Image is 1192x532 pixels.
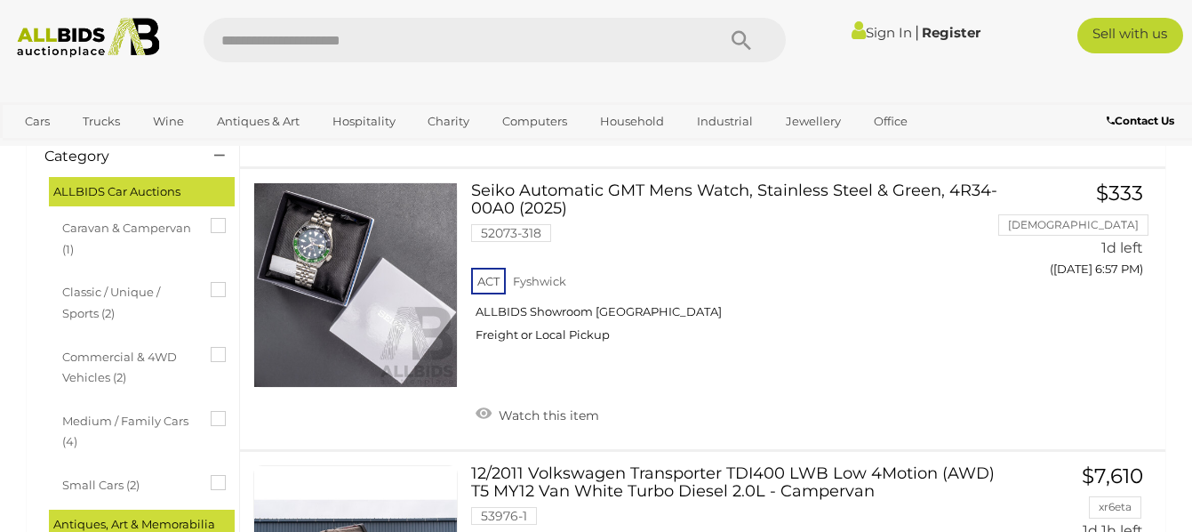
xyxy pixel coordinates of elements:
[205,107,311,136] a: Antiques & Art
[1107,111,1179,131] a: Contact Us
[1107,114,1174,127] b: Contact Us
[13,136,73,165] a: Sports
[71,107,132,136] a: Trucks
[588,107,676,136] a: Household
[494,407,599,423] span: Watch this item
[62,343,196,389] span: Commercial & 4WD Vehicles (2)
[922,24,980,41] a: Register
[491,107,579,136] a: Computers
[62,278,196,324] span: Classic / Unique / Sports (2)
[141,107,196,136] a: Wine
[484,182,997,356] a: Seiko Automatic GMT Mens Watch, Stainless Steel & Green, 4R34-00A0 (2025) 52073-318 ACT Fyshwick ...
[62,471,196,496] span: Small Cars (2)
[471,400,604,427] a: Watch this item
[998,214,1148,236] li: [DEMOGRAPHIC_DATA]
[416,107,481,136] a: Charity
[83,136,232,165] a: [GEOGRAPHIC_DATA]
[915,22,919,42] span: |
[1025,182,1148,286] a: $333 [DEMOGRAPHIC_DATA] 1d left ([DATE] 6:57 PM)
[862,107,919,136] a: Office
[1082,463,1143,488] span: $7,610
[9,18,168,58] img: Allbids.com.au
[852,24,912,41] a: Sign In
[1077,18,1183,53] a: Sell with us
[697,18,786,62] button: Search
[62,214,196,260] span: Caravan & Campervan (1)
[1096,181,1143,206] span: $333
[321,107,407,136] a: Hospitality
[49,177,235,206] div: ALLBIDS Car Auctions
[774,107,852,136] a: Jewellery
[13,107,61,136] a: Cars
[62,407,196,453] span: Medium / Family Cars (4)
[44,149,188,165] h4: Category
[685,107,764,136] a: Industrial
